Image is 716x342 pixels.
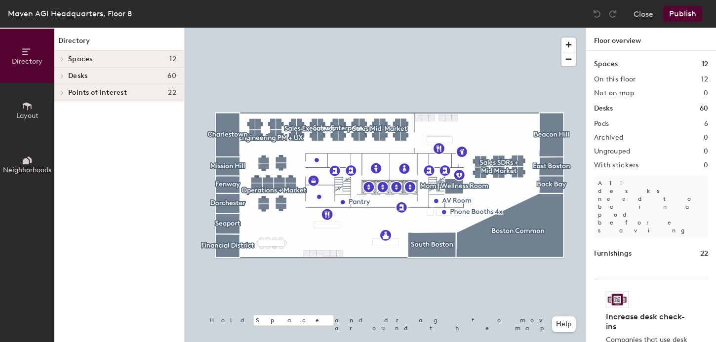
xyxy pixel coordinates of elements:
h1: 22 [700,248,708,259]
h2: Pods [594,120,609,128]
h1: Directory [54,36,184,51]
h1: 12 [702,59,708,70]
h1: 60 [700,103,708,114]
span: Desks [68,72,87,80]
h2: 0 [704,89,708,97]
h1: Spaces [594,59,618,70]
span: Directory [12,57,42,66]
h4: Increase desk check-ins [606,312,690,332]
img: Redo [608,9,618,19]
h2: 0 [704,161,708,169]
span: Spaces [68,55,93,63]
h2: 0 [704,148,708,155]
img: Undo [592,9,602,19]
h2: 6 [704,120,708,128]
span: Points of interest [68,89,127,97]
div: Maven AGI Headquarters, Floor 8 [8,7,132,20]
span: Layout [16,112,39,120]
span: 12 [169,55,176,63]
span: Neighborhoods [3,166,51,174]
h1: Furnishings [594,248,632,259]
h2: 12 [701,76,708,83]
h1: Desks [594,103,613,114]
button: Help [552,316,576,332]
img: Sticker logo [606,291,629,308]
h2: Not on map [594,89,634,97]
h2: Ungrouped [594,148,631,155]
p: All desks need to be in a pod before saving [594,175,708,238]
button: Close [634,6,653,22]
h2: 0 [704,134,708,142]
h1: Floor overview [586,28,716,51]
h2: Archived [594,134,623,142]
h2: With stickers [594,161,639,169]
span: 22 [168,89,176,97]
button: Publish [663,6,702,22]
h2: On this floor [594,76,636,83]
span: 60 [167,72,176,80]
